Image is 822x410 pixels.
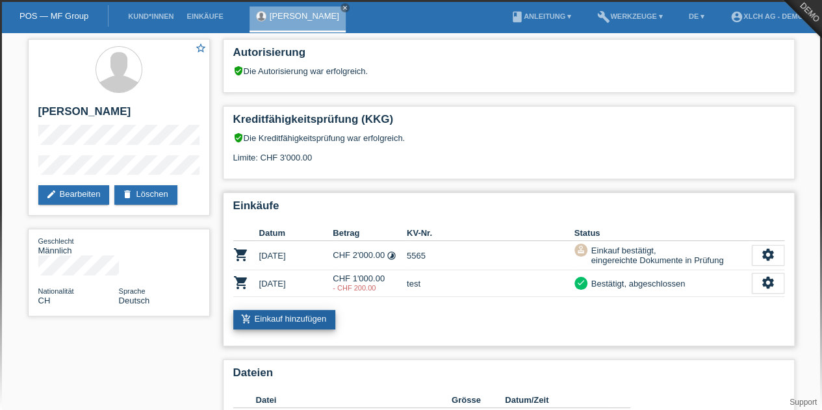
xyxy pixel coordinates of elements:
h2: Autorisierung [233,46,784,66]
i: book [511,10,524,23]
a: star_border [195,42,207,56]
span: Sprache [119,287,146,295]
i: close [342,5,348,11]
td: [DATE] [259,270,333,297]
th: Status [574,225,752,241]
i: verified_user [233,133,244,143]
td: 5565 [407,241,574,270]
i: POSP00027520 [233,275,249,290]
div: 03.10.2025 / test [333,284,407,292]
span: Nationalität [38,287,74,295]
a: Support [790,398,817,407]
a: buildWerkzeuge ▾ [591,12,669,20]
i: verified_user [233,66,244,76]
a: POS — MF Group [19,11,88,21]
a: editBearbeiten [38,185,110,205]
i: POSP00026191 [233,247,249,263]
div: Die Kreditfähigkeitsprüfung war erfolgreich. Limite: CHF 3'000.00 [233,133,784,172]
a: close [340,3,350,12]
i: star_border [195,42,207,54]
a: Kund*innen [122,12,180,20]
th: KV-Nr. [407,225,574,241]
span: Deutsch [119,296,150,305]
th: Datum/Zeit [505,392,611,408]
div: Männlich [38,236,119,255]
i: build [597,10,610,23]
div: Einkauf bestätigt, eingereichte Dokumente in Prüfung [587,244,724,267]
a: DE ▾ [682,12,711,20]
div: Bestätigt, abgeschlossen [587,277,686,290]
a: deleteLöschen [114,185,177,205]
i: Fixe Raten - Zinsübernahme durch Kunde (6 Raten) [387,251,396,261]
div: Die Autorisierung war erfolgreich. [233,66,784,76]
th: Grösse [452,392,505,408]
th: Betrag [333,225,407,241]
td: test [407,270,574,297]
i: add_shopping_cart [241,314,251,324]
a: [PERSON_NAME] [270,11,339,21]
h2: [PERSON_NAME] [38,105,199,125]
a: account_circleXLCH AG - DEMO ▾ [724,12,816,20]
a: Einkäufe [180,12,229,20]
td: CHF 2'000.00 [333,241,407,270]
h2: Kreditfähigkeitsprüfung (KKG) [233,113,784,133]
td: [DATE] [259,241,333,270]
span: Geschlecht [38,237,74,245]
h2: Einkäufe [233,199,784,219]
a: add_shopping_cartEinkauf hinzufügen [233,310,336,329]
i: settings [761,248,775,262]
i: edit [46,189,57,199]
i: settings [761,275,775,290]
th: Datei [256,392,452,408]
a: bookAnleitung ▾ [504,12,578,20]
i: account_circle [730,10,743,23]
i: approval [576,245,585,254]
i: check [576,278,585,287]
span: Schweiz [38,296,51,305]
th: Datum [259,225,333,241]
td: CHF 1'000.00 [333,270,407,297]
h2: Dateien [233,366,784,386]
i: delete [122,189,133,199]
